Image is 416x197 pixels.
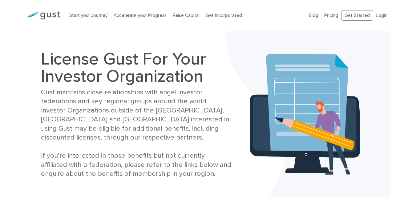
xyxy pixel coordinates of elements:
img: Gust Logo [26,11,60,20]
a: Get Started [341,10,373,21]
a: Start your Journey [69,13,107,18]
a: Blog [309,13,318,18]
a: Raise Capital [173,13,200,18]
h1: License Gust For Your Investor Organization [41,50,232,85]
a: Accelerate your Progress [114,13,167,18]
a: Login [376,13,387,18]
a: Get Incorporated [206,13,242,18]
a: Pricing [324,13,338,18]
div: Gust maintains close relationships with angel investor federations and key regional groups around... [41,88,232,179]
